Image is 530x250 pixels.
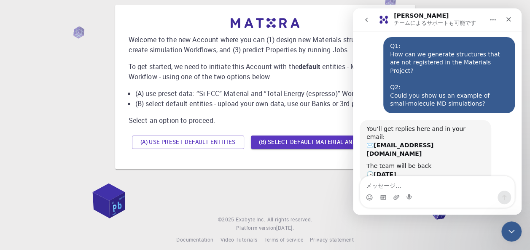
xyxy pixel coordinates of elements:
[231,18,300,28] img: logo
[129,61,402,82] p: To get started, we need to initiate this Account with the entities - Material and Workflow - usin...
[135,88,402,98] li: (A) use preset data: “Si FCC” Material and “Total Energy (espresso)” Workflow.
[501,221,522,242] iframe: Intercom live chat
[353,8,522,215] iframe: Intercom live chat
[129,115,402,125] p: Select an option to proceed.
[299,62,320,71] b: default
[135,98,402,109] li: (B) select default entities - upload your own data, use our Banks or 3rd party
[276,224,294,231] span: [DATE] .
[264,236,303,243] span: Terms of service
[220,236,257,244] a: Video Tutorials
[220,236,257,243] span: Video Tutorials
[236,215,265,224] a: Exabyte Inc.
[236,224,276,232] span: Platform version
[267,215,312,224] span: All rights reserved.
[176,236,213,243] span: Documentation
[132,136,244,149] button: (A) Use preset default entities
[264,236,303,244] a: Terms of service
[129,35,402,55] p: Welcome to the new Account where you can (1) design new Materials structures, (2) create simulati...
[276,224,294,232] a: [DATE].
[218,215,236,224] span: © 2025
[176,236,213,244] a: Documentation
[251,136,398,149] button: (B) Select default material and workflow
[16,5,42,13] span: サポート
[236,216,265,223] span: Exabyte Inc.
[310,236,354,244] a: Privacy statement
[310,236,354,243] span: Privacy statement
